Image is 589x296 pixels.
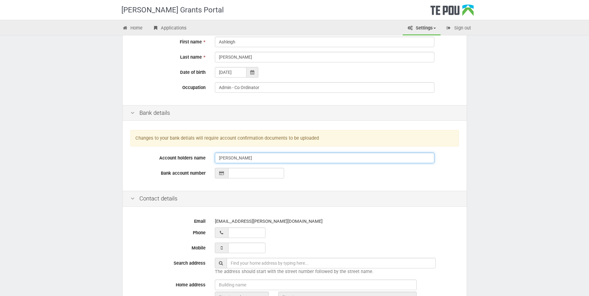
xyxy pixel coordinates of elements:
[180,70,206,75] span: Date of birth
[123,105,467,121] div: Bank details
[123,191,467,207] div: Contact details
[403,22,441,35] a: Settings
[118,22,147,35] a: Home
[126,216,210,225] label: Email
[126,258,210,267] label: Search address
[215,280,417,290] input: Building name
[180,54,202,60] span: Last name
[215,67,247,78] input: dd/mm/yyyy
[215,216,459,227] div: [EMAIL_ADDRESS][PERSON_NAME][DOMAIN_NAME]
[193,230,206,235] span: Phone
[182,85,206,90] span: Occupation
[159,155,206,161] span: Account holders name
[227,258,436,268] input: Find your home address by typing here...
[192,245,206,251] span: Mobile
[126,280,210,288] label: Home address
[180,39,202,45] span: First name
[148,22,191,35] a: Applications
[161,170,206,176] span: Bank account number
[441,22,476,35] a: Sign out
[430,4,474,20] div: Te Pou Logo
[215,269,374,274] span: The address should start with the street number followed by the street name.
[130,130,459,146] div: Changes to your bank detials will require account confirmation documents to be uploaded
